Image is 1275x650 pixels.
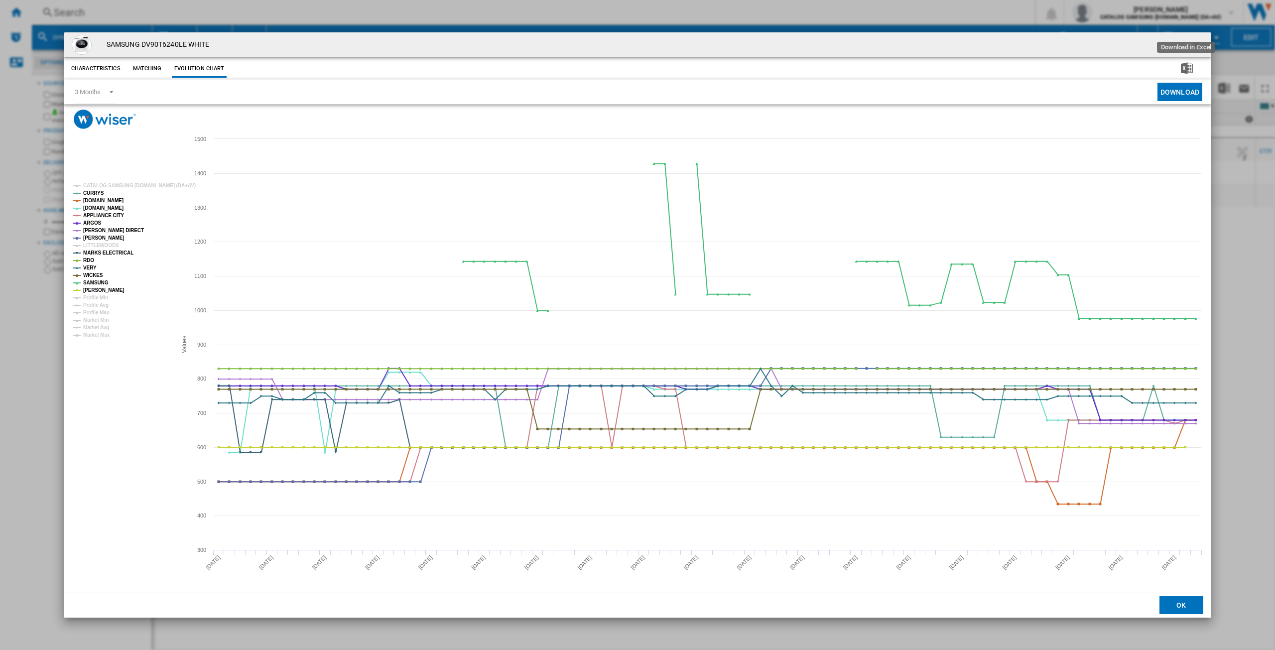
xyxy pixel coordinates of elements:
[205,554,221,571] tspan: [DATE]
[194,273,206,279] tspan: 1100
[842,554,858,571] tspan: [DATE]
[172,60,227,78] button: Evolution chart
[83,228,144,233] tspan: [PERSON_NAME] DIRECT
[83,205,124,211] tspan: [DOMAIN_NAME]
[197,410,206,416] tspan: 700
[258,554,274,571] tspan: [DATE]
[83,258,94,263] tspan: RDO
[181,336,188,353] tspan: Values
[64,32,1211,618] md-dialog: Product popup
[1157,83,1202,101] button: Download
[417,554,434,571] tspan: [DATE]
[83,310,110,315] tspan: Profile Max
[126,60,169,78] button: Matching
[83,190,104,196] tspan: CURRYS
[470,554,487,571] tspan: [DATE]
[83,235,125,241] tspan: [PERSON_NAME]
[197,479,206,485] tspan: 500
[197,444,206,450] tspan: 600
[197,547,206,553] tspan: 300
[83,250,133,256] tspan: MARKS ELECTRICAL
[630,554,646,571] tspan: [DATE]
[102,40,210,50] h4: SAMSUNG DV90T6240LE WHITE
[72,35,92,55] img: W19OW_SQ1_0000000013_WHITE_SLf
[576,554,593,571] tspan: [DATE]
[83,265,97,270] tspan: VERY
[736,554,752,571] tspan: [DATE]
[1159,596,1203,614] button: OK
[197,376,206,382] tspan: 800
[83,220,102,226] tspan: ARGOS
[948,554,965,571] tspan: [DATE]
[83,317,109,323] tspan: Market Min
[75,88,101,96] div: 3 Months
[1054,554,1071,571] tspan: [DATE]
[83,325,109,330] tspan: Market Avg
[1160,554,1177,571] tspan: [DATE]
[83,243,119,248] tspan: LITTLEWOODS
[895,554,911,571] tspan: [DATE]
[83,198,124,203] tspan: [DOMAIN_NAME]
[74,110,136,129] img: logo_wiser_300x94.png
[83,183,196,188] tspan: CATALOG SAMSUNG [DOMAIN_NAME] (DA+AV)
[83,302,109,308] tspan: Profile Avg
[311,554,327,571] tspan: [DATE]
[1108,554,1124,571] tspan: [DATE]
[1181,62,1193,74] img: excel-24x24.png
[194,307,206,313] tspan: 1000
[83,272,103,278] tspan: WICKES
[1165,60,1209,78] button: Download in Excel
[1191,40,1203,52] ng-md-icon: getI18NText('BUTTONS.CLOSE_DIALOG')
[69,60,123,78] button: Characteristics
[683,554,699,571] tspan: [DATE]
[194,239,206,245] tspan: 1200
[83,332,110,338] tspan: Market Max
[83,295,108,300] tspan: Profile Min
[83,280,109,285] tspan: SAMSUNG
[523,554,540,571] tspan: [DATE]
[83,213,124,218] tspan: APPLIANCE CITY
[194,136,206,142] tspan: 1500
[83,287,125,293] tspan: [PERSON_NAME]
[197,513,206,519] tspan: 400
[194,205,206,211] tspan: 1300
[194,170,206,176] tspan: 1400
[364,554,381,571] tspan: [DATE]
[789,554,805,571] tspan: [DATE]
[1001,554,1018,571] tspan: [DATE]
[197,342,206,348] tspan: 900
[1187,35,1207,55] button: getI18NText('BUTTONS.CLOSE_DIALOG')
